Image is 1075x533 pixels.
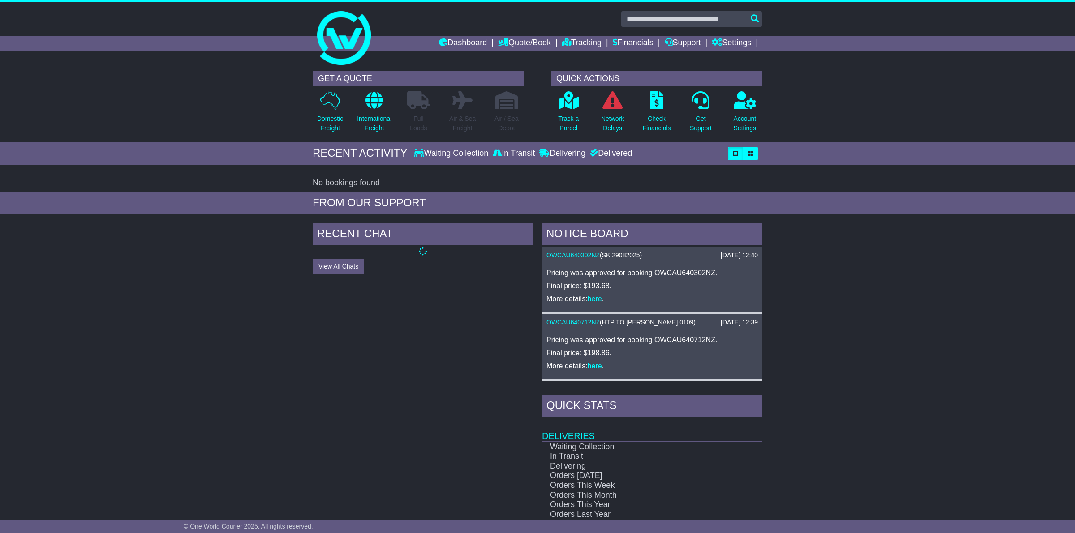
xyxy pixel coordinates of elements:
div: FROM OUR SUPPORT [313,196,762,209]
a: here [588,362,602,370]
a: Financials [613,36,654,51]
div: RECENT CHAT [313,223,533,247]
p: Network Delays [601,114,624,133]
div: GET A QUOTE [313,71,524,86]
div: No bookings found [313,178,762,188]
td: Waiting Collection [542,442,731,452]
a: NetworkDelays [601,91,624,138]
a: Dashboard [439,36,487,51]
p: Account Settings [734,114,757,133]
p: Pricing was approved for booking OWCAU640712NZ. [546,336,758,344]
p: Check Financials [643,114,671,133]
a: DomesticFreight [317,91,344,138]
div: [DATE] 12:40 [721,252,758,259]
p: Final price: $198.86. [546,349,758,357]
td: Delivering [542,461,731,471]
span: SK 29082025 [602,252,640,259]
a: Track aParcel [558,91,579,138]
p: Get Support [690,114,712,133]
div: [DATE] 12:39 [721,319,758,326]
p: Final price: $193.68. [546,281,758,290]
div: RECENT ACTIVITY - [313,147,414,160]
td: Deliveries [542,419,762,442]
button: View All Chats [313,259,364,274]
a: here [588,295,602,303]
p: Domestic Freight [317,114,343,133]
a: CheckFinancials [642,91,671,138]
a: Settings [712,36,751,51]
p: International Freight [357,114,391,133]
a: GetSupport [689,91,712,138]
td: Orders Last Year [542,510,731,520]
span: HTP TO [PERSON_NAME] 0109 [602,319,694,326]
a: InternationalFreight [357,91,392,138]
td: Orders This Year [542,500,731,510]
div: Quick Stats [542,395,762,419]
a: OWCAU640302NZ [546,252,600,259]
p: Track a Parcel [558,114,579,133]
p: Pricing was approved for booking OWCAU640302NZ. [546,269,758,277]
div: Waiting Collection [414,149,490,158]
td: Orders This Month [542,490,731,500]
a: Tracking [562,36,602,51]
a: Quote/Book [498,36,551,51]
span: © One World Courier 2025. All rights reserved. [184,523,313,530]
div: ( ) [546,252,758,259]
a: Support [665,36,701,51]
p: Air & Sea Freight [449,114,476,133]
div: Delivering [537,149,588,158]
p: More details: . [546,294,758,303]
td: Orders [DATE] [542,471,731,481]
div: ( ) [546,319,758,326]
a: OWCAU640712NZ [546,319,600,326]
div: In Transit [490,149,537,158]
div: Delivered [588,149,632,158]
td: In Transit [542,452,731,461]
p: More details: . [546,362,758,370]
div: QUICK ACTIONS [551,71,762,86]
div: NOTICE BOARD [542,223,762,247]
p: Full Loads [407,114,430,133]
a: AccountSettings [733,91,757,138]
p: Air / Sea Depot [494,114,519,133]
td: Orders This Week [542,481,731,490]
